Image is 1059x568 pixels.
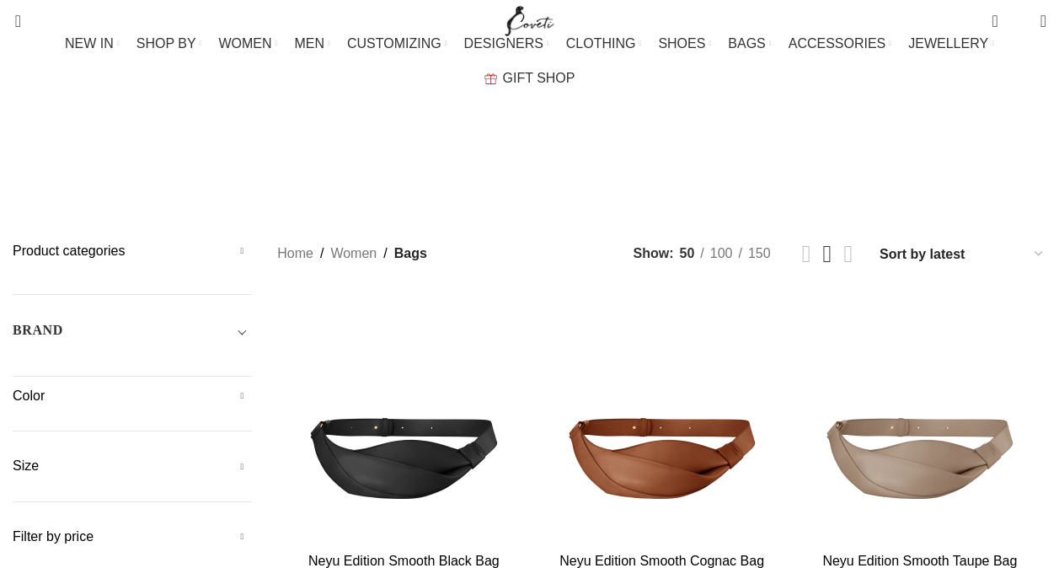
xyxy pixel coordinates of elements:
[394,243,427,265] span: Bags
[13,242,252,260] h5: Product categories
[500,150,562,191] a: Mini Bags
[84,150,158,191] a: Backpacks
[13,528,252,546] h5: Filter by price
[789,35,886,51] span: ACCESSORIES
[658,35,705,51] span: SHOES
[710,246,733,260] span: 100
[277,243,313,265] a: Home
[908,27,994,61] a: JEWELLERY
[586,150,781,191] a: Shoulder & Crossbody Bags
[822,554,1017,568] a: Neyu Edition Smooth Taupe Bag
[566,35,636,51] span: CLOTHING
[728,27,771,61] a: BAGS
[84,163,158,179] span: Backpacks
[218,35,271,51] span: WOMEN
[806,150,975,191] a: Totes & Top-Handle Bags
[823,242,832,266] a: Grid view 3
[634,243,674,265] span: Show
[13,457,252,475] h5: Size
[559,554,764,568] a: Neyu Edition Smooth Cognac Bag
[445,102,487,136] a: Go back
[184,150,251,191] a: Belt Bags
[308,554,500,568] a: Neyu Edition Smooth Black Bag
[347,35,441,51] span: CUSTOMIZING
[789,27,892,61] a: ACCESSORIES
[65,27,120,61] a: NEW IN
[704,243,739,265] a: 100
[503,70,575,86] span: GIFT SHOP
[277,292,530,544] a: Neyu Edition Smooth Black Bag
[500,163,562,179] span: Mini Bags
[487,97,571,142] h1: Bags
[501,13,558,27] a: Site logo
[748,246,771,260] span: 150
[728,35,765,51] span: BAGS
[484,62,575,95] a: GIFT SHOP
[347,27,447,61] a: CUSTOMIZING
[388,163,474,179] span: Clutch Bags
[680,246,695,260] span: 50
[388,150,474,191] a: Clutch Bags
[566,27,642,61] a: CLOTHING
[136,35,196,51] span: SHOP BY
[13,321,63,340] h5: BRAND
[1011,4,1028,38] div: My Wishlist
[674,243,701,265] a: 50
[908,35,988,51] span: JEWELLERY
[658,27,711,61] a: SHOES
[586,163,781,179] span: Shoulder & Crossbody Bags
[295,27,330,61] a: MEN
[4,27,1055,95] div: Main navigation
[4,4,21,38] a: Search
[878,242,1046,266] select: Shop order
[983,4,1006,38] a: 0
[136,27,202,61] a: SHOP BY
[1014,17,1027,29] span: 0
[806,163,975,179] span: Totes & Top-Handle Bags
[330,243,377,265] a: Women
[794,292,1046,544] a: Neyu Edition Smooth Taupe Bag
[218,27,277,61] a: WOMEN
[993,8,1006,21] span: 0
[65,35,114,51] span: NEW IN
[184,163,251,179] span: Belt Bags
[742,243,777,265] a: 150
[13,320,252,351] div: Toggle filter
[802,242,811,266] a: Grid view 2
[536,292,789,544] a: Neyu Edition Smooth Cognac Bag
[464,27,549,61] a: DESIGNERS
[276,150,363,191] a: Bucket Bags
[276,163,363,179] span: Bucket Bags
[295,35,325,51] span: MEN
[464,35,543,51] span: DESIGNERS
[277,243,427,265] nav: Breadcrumb
[843,242,853,266] a: Grid view 4
[13,387,252,405] h5: Color
[484,73,497,84] img: GiftBag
